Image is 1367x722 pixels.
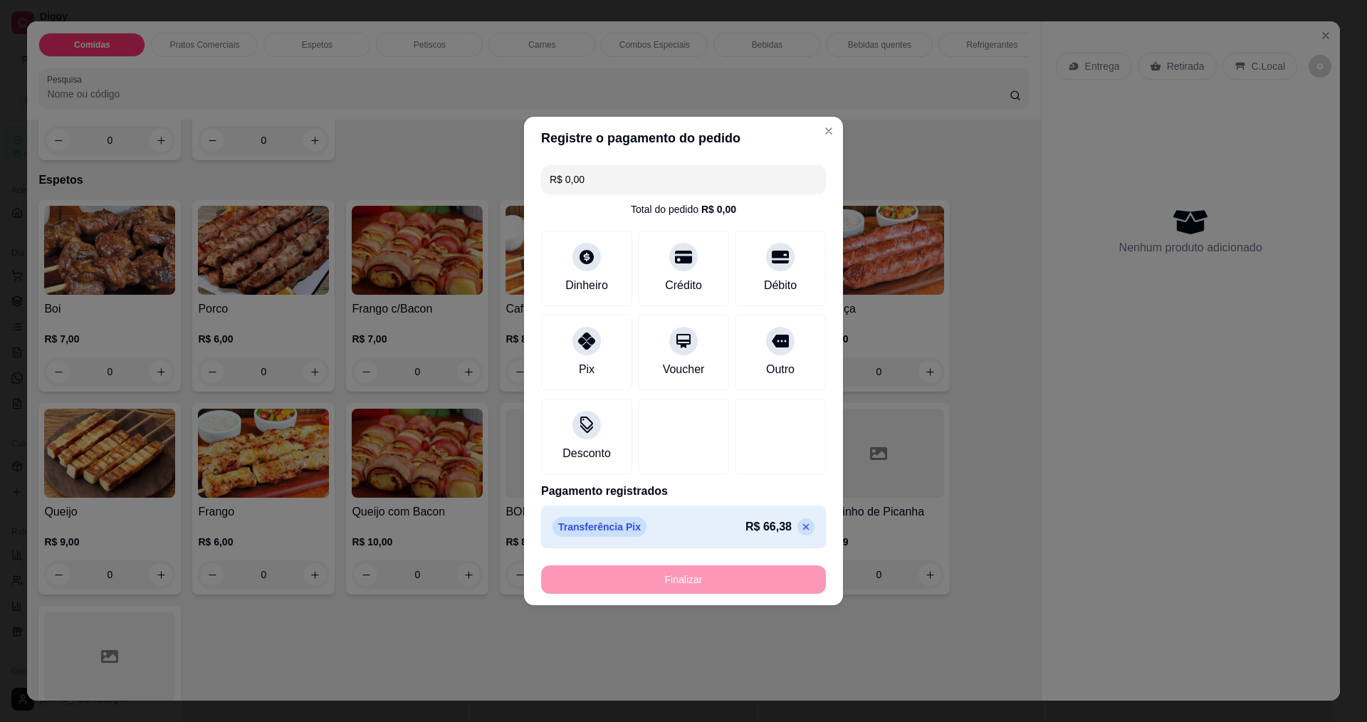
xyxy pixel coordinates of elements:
p: Transferência Pix [552,517,646,537]
div: Voucher [663,361,705,378]
input: Ex.: hambúrguer de cordeiro [550,165,817,194]
div: Dinheiro [565,277,608,294]
p: R$ 66,38 [745,518,792,535]
div: Crédito [665,277,702,294]
div: Débito [764,277,797,294]
div: R$ 0,00 [701,202,736,216]
div: Desconto [562,445,611,462]
div: Outro [766,361,795,378]
div: Total do pedido [631,202,736,216]
p: Pagamento registrados [541,483,826,500]
header: Registre o pagamento do pedido [524,117,843,159]
button: Close [817,120,840,142]
div: Pix [579,361,595,378]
